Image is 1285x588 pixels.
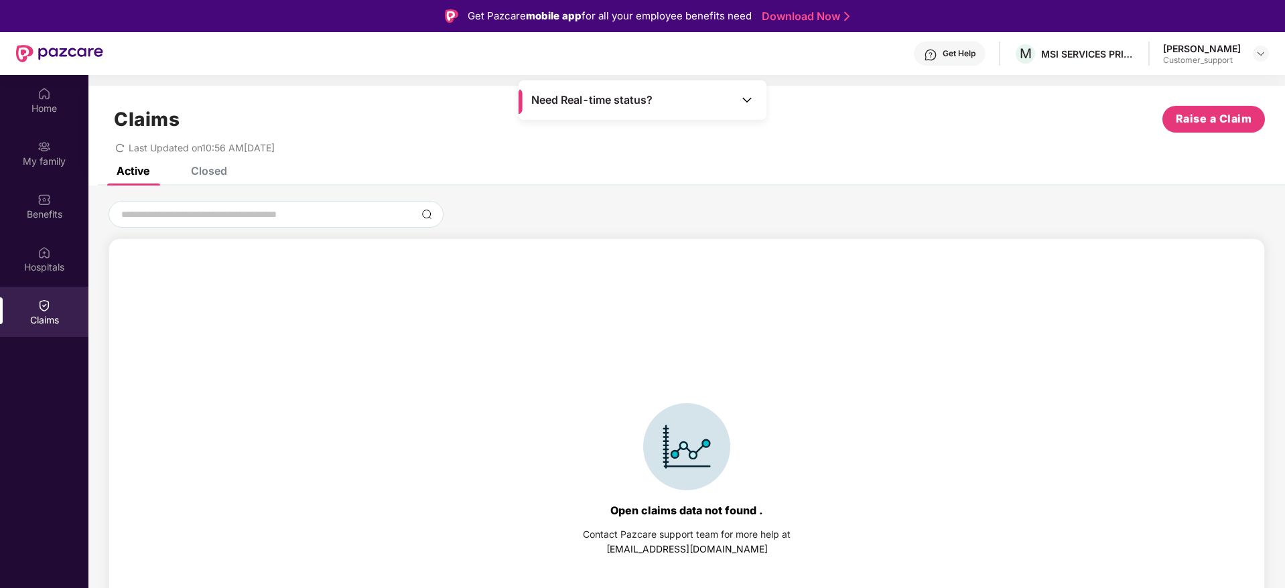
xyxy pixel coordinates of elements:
a: [EMAIL_ADDRESS][DOMAIN_NAME] [606,543,768,555]
span: M [1020,46,1032,62]
div: [PERSON_NAME] [1163,42,1241,55]
img: Stroke [844,9,850,23]
img: New Pazcare Logo [16,45,103,62]
span: Last Updated on 10:56 AM[DATE] [129,142,275,153]
span: Need Real-time status? [531,93,653,107]
div: Get Help [943,48,975,59]
strong: mobile app [526,9,582,22]
a: Download Now [762,9,846,23]
div: Contact Pazcare support team for more help at [583,527,791,542]
img: svg+xml;base64,PHN2ZyBpZD0iSG9tZSIgeG1sbnM9Imh0dHA6Ly93d3cudzMub3JnLzIwMDAvc3ZnIiB3aWR0aD0iMjAiIG... [38,87,51,100]
img: svg+xml;base64,PHN2ZyBpZD0iRHJvcGRvd24tMzJ4MzIiIHhtbG5zPSJodHRwOi8vd3d3LnczLm9yZy8yMDAwL3N2ZyIgd2... [1256,48,1266,59]
div: Get Pazcare for all your employee benefits need [468,8,752,24]
div: Closed [191,164,227,177]
div: Active [117,164,149,177]
img: svg+xml;base64,PHN2ZyBpZD0iSGVscC0zMngzMiIgeG1sbnM9Imh0dHA6Ly93d3cudzMub3JnLzIwMDAvc3ZnIiB3aWR0aD... [924,48,937,62]
div: MSI SERVICES PRIVATE LIMITED [1041,48,1135,60]
div: Customer_support [1163,55,1241,66]
button: Raise a Claim [1162,106,1265,133]
img: svg+xml;base64,PHN2ZyBpZD0iQ2xhaW0iIHhtbG5zPSJodHRwOi8vd3d3LnczLm9yZy8yMDAwL3N2ZyIgd2lkdGg9IjIwIi... [38,299,51,312]
img: svg+xml;base64,PHN2ZyBpZD0iU2VhcmNoLTMyeDMyIiB4bWxucz0iaHR0cDovL3d3dy53My5vcmcvMjAwMC9zdmciIHdpZH... [421,209,432,220]
div: Open claims data not found . [610,504,763,517]
h1: Claims [114,108,180,131]
img: svg+xml;base64,PHN2ZyBpZD0iSWNvbl9DbGFpbSIgZGF0YS1uYW1lPSJJY29uIENsYWltIiB4bWxucz0iaHR0cDovL3d3dy... [643,403,730,490]
span: Raise a Claim [1176,111,1252,127]
img: Toggle Icon [740,93,754,106]
img: svg+xml;base64,PHN2ZyBpZD0iSG9zcGl0YWxzIiB4bWxucz0iaHR0cDovL3d3dy53My5vcmcvMjAwMC9zdmciIHdpZHRoPS... [38,246,51,259]
img: svg+xml;base64,PHN2ZyBpZD0iQmVuZWZpdHMiIHhtbG5zPSJodHRwOi8vd3d3LnczLm9yZy8yMDAwL3N2ZyIgd2lkdGg9Ij... [38,193,51,206]
img: Logo [445,9,458,23]
span: redo [115,142,125,153]
img: svg+xml;base64,PHN2ZyB3aWR0aD0iMjAiIGhlaWdodD0iMjAiIHZpZXdCb3g9IjAgMCAyMCAyMCIgZmlsbD0ibm9uZSIgeG... [38,140,51,153]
